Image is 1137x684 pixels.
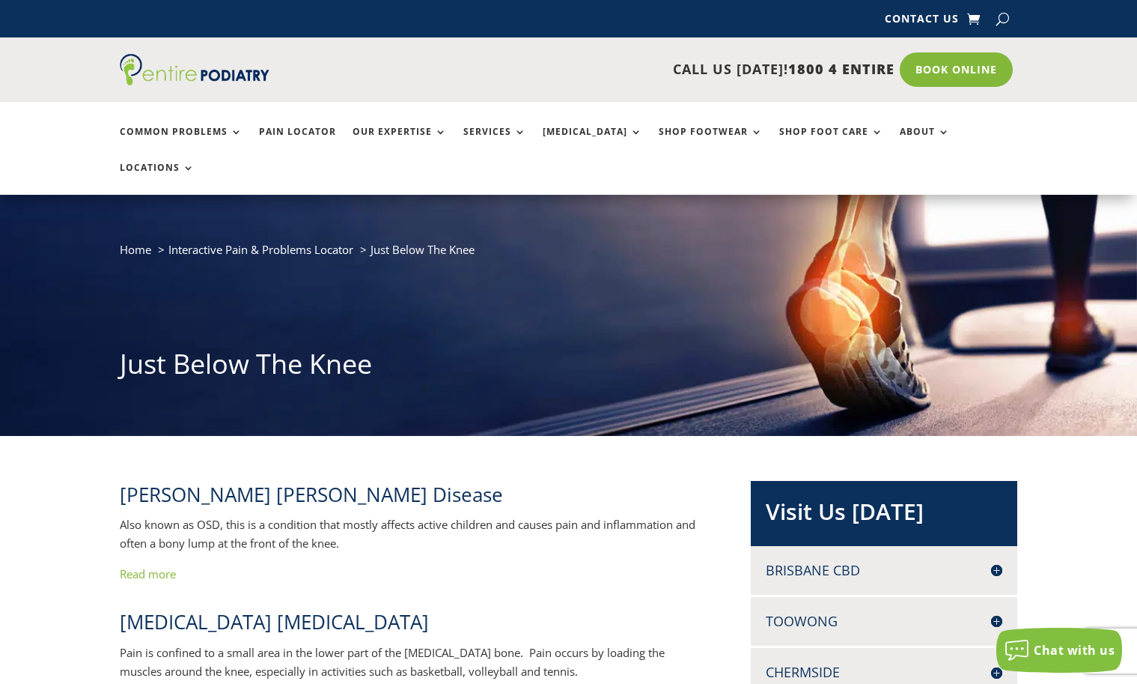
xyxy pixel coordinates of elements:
[120,645,665,680] span: Pain is confined to a small area in the lower part of the [MEDICAL_DATA] bone. Pain occurs by loa...
[900,52,1013,87] a: Book Online
[779,127,883,159] a: Shop Foot Care
[120,608,429,635] span: [MEDICAL_DATA] [MEDICAL_DATA]
[371,242,475,257] span: Just Below The Knee
[327,60,894,79] p: CALL US [DATE]!
[120,345,1018,390] h1: Just Below The Knee
[900,127,950,159] a: About
[120,242,151,257] a: Home
[168,242,353,257] a: Interactive Pain & Problems Locator
[885,13,959,30] a: Contact Us
[463,127,526,159] a: Services
[766,561,1002,580] h4: Brisbane CBD
[766,496,1002,535] h2: Visit Us [DATE]
[543,127,642,159] a: [MEDICAL_DATA]
[120,566,176,581] a: Read more
[120,127,243,159] a: Common Problems
[120,163,195,195] a: Locations
[120,240,1018,270] nav: breadcrumb
[788,60,894,78] span: 1800 4 ENTIRE
[259,127,336,159] a: Pain Locator
[766,663,1002,682] h4: Chermside
[353,127,447,159] a: Our Expertise
[120,481,503,508] span: [PERSON_NAME] [PERSON_NAME] Disease
[766,612,1002,631] h4: Toowong
[1034,642,1115,659] span: Chat with us
[120,54,269,85] img: logo (1)
[996,628,1122,673] button: Chat with us
[120,73,269,88] a: Entire Podiatry
[120,517,695,551] span: Also known as OSD, this is a condition that mostly affects active children and causes pain and in...
[659,127,763,159] a: Shop Footwear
